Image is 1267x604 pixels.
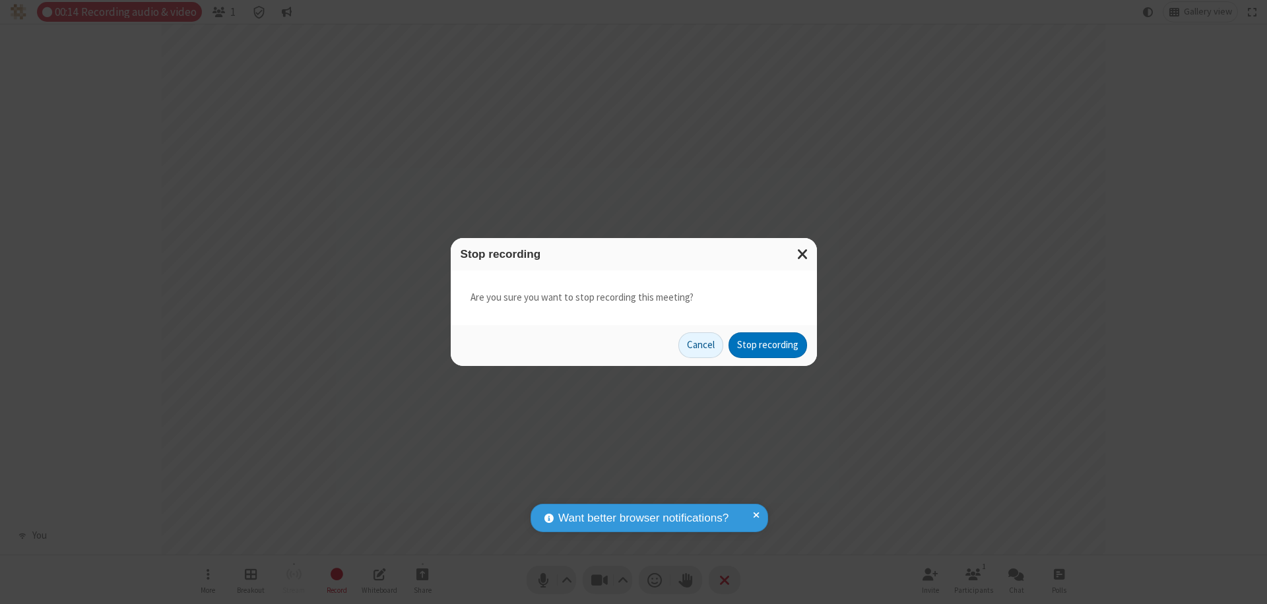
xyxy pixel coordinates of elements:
button: Close modal [789,238,817,270]
span: Want better browser notifications? [558,510,729,527]
h3: Stop recording [461,248,807,260]
button: Cancel [678,332,723,359]
div: Are you sure you want to stop recording this meeting? [451,270,817,325]
button: Stop recording [729,332,807,359]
